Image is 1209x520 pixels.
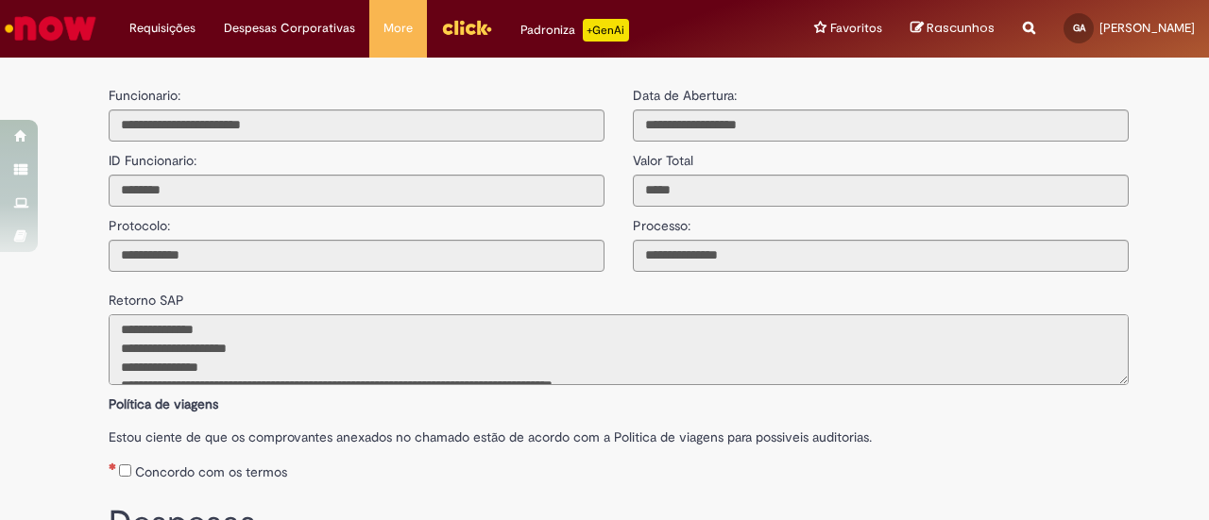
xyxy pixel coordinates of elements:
img: ServiceNow [2,9,99,47]
label: ID Funcionario: [109,142,196,170]
img: click_logo_yellow_360x200.png [441,13,492,42]
label: Funcionario: [109,86,180,105]
b: Política de viagens [109,395,218,412]
label: Protocolo: [109,207,170,235]
label: Processo: [633,207,690,235]
span: More [383,19,413,38]
label: Data de Abertura: [633,86,737,105]
label: Valor Total [633,142,693,170]
span: Favoritos [830,19,882,38]
p: +GenAi [583,19,629,42]
span: [PERSON_NAME] [1099,20,1195,36]
a: Rascunhos [911,20,995,38]
label: Retorno SAP [109,281,184,310]
span: GA [1073,22,1085,34]
div: Padroniza [520,19,629,42]
label: Estou ciente de que os comprovantes anexados no chamado estão de acordo com a Politica de viagens... [109,418,1129,446]
span: Despesas Corporativas [224,19,355,38]
span: Rascunhos [927,19,995,37]
label: Concordo com os termos [135,462,287,481]
span: Requisições [129,19,196,38]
